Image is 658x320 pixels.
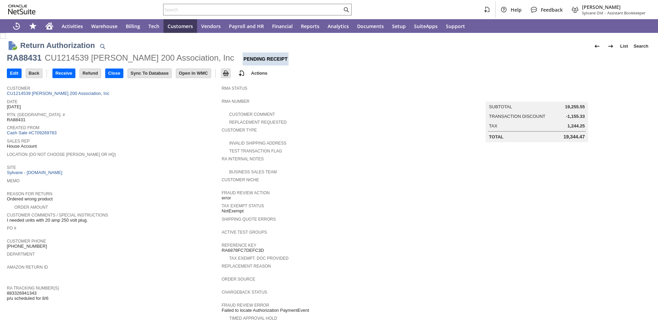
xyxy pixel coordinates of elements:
[297,19,324,33] a: Reports
[222,128,257,133] a: Customer Type
[605,10,606,15] span: -
[568,123,585,129] span: 1,244.25
[357,23,384,29] span: Documents
[541,7,563,13] span: Feedback
[62,23,83,29] span: Activities
[618,41,631,52] a: List
[7,104,21,110] span: [DATE]
[7,286,59,291] a: RA Tracking Number(s)
[58,19,87,33] a: Activities
[301,23,319,29] span: Reports
[222,177,259,182] a: Customer Niche
[222,277,255,282] a: Order Source
[388,19,410,33] a: Setup
[122,19,144,33] a: Billing
[7,117,25,123] span: RA88431
[222,217,276,222] a: Shipping Quote Errors
[565,104,585,110] span: 19,255.55
[7,244,47,249] span: [PHONE_NUMBER]
[7,125,39,130] a: Created From
[41,19,58,33] a: Home
[7,170,64,175] a: Sylvane - [DOMAIN_NAME]
[176,69,211,78] input: Open In WMC
[582,10,603,15] span: Sylvane Old
[7,291,48,301] span: 883326941343 p/u scheduled for 8/6
[222,69,230,77] img: Print
[7,130,57,135] a: Cash Sale #C709269783
[222,303,269,308] a: Fraud Review Error
[29,22,37,30] svg: Shortcuts
[53,69,75,78] input: Receive
[25,19,41,33] div: Shortcuts
[98,42,107,50] img: Quick Find
[272,23,293,29] span: Financial
[486,91,588,102] caption: Summary
[91,23,118,29] span: Warehouse
[7,265,48,270] a: Amazon Return ID
[225,19,268,33] a: Payroll and HR
[222,204,264,208] a: Tax Exempt Status
[45,52,234,63] div: CU1214539 [PERSON_NAME] 200 Association, Inc
[12,22,21,30] svg: Recent Records
[7,192,52,196] a: Reason For Return
[582,4,646,10] span: [PERSON_NAME]
[222,230,267,235] a: Active Test Groups
[20,40,95,51] h1: Return Authorization
[607,42,615,50] img: Next
[7,112,65,117] a: Rtn. [GEOGRAPHIC_DATA]. #
[8,19,25,33] a: Recent Records
[222,308,309,313] span: Failed to locate Authorization PaymentEvent
[7,69,21,78] input: Edit
[353,19,388,33] a: Documents
[563,134,585,140] span: 19,344.47
[229,141,287,146] a: Invalid Shipping Address
[7,252,35,257] a: Department
[248,71,270,76] a: Actions
[222,190,270,195] a: Fraud Review Action
[8,5,36,14] svg: logo
[631,41,651,52] a: Search
[442,19,469,33] a: Support
[7,213,108,218] a: Customer Comments / Special Instructions
[342,5,350,14] svg: Search
[222,86,247,91] a: RMA Status
[268,19,297,33] a: Financial
[106,69,123,78] input: Close
[222,208,244,214] span: NotExempt
[243,52,289,65] div: Pending Receipt
[7,152,116,157] a: Location (Do Not Choose [PERSON_NAME] or HQ)
[328,23,349,29] span: Analytics
[45,22,53,30] svg: Home
[163,19,197,33] a: Customers
[7,218,88,223] span: I needed units with 20 amp 250 volt plug.
[128,69,171,78] input: Sync To Database
[87,19,122,33] a: Warehouse
[446,23,465,29] span: Support
[7,165,16,170] a: Site
[566,114,585,119] span: -1,155.33
[7,144,37,149] span: House Account
[7,226,16,231] a: PO #
[607,10,646,15] span: Assistant Bookkeeper
[163,5,342,14] input: Search
[7,52,41,63] div: RA88431
[324,19,353,33] a: Analytics
[222,99,249,104] a: RMA Number
[237,69,246,77] img: add-record.svg
[221,69,230,78] input: Print
[7,239,46,244] a: Customer Phone
[410,19,442,33] a: SuiteApps
[148,23,159,29] span: Tech
[229,256,289,261] a: Tax Exempt. Doc Provided
[26,69,42,78] input: Back
[222,157,264,161] a: RA Internal Notes
[489,104,512,109] a: Subtotal
[7,139,30,144] a: Sales Rep
[201,23,221,29] span: Vendors
[197,19,225,33] a: Vendors
[222,264,271,269] a: Replacement reason
[222,290,267,295] a: Chargeback Status
[489,134,503,139] a: Total
[7,91,111,96] a: CU1214539 [PERSON_NAME] 200 Association, Inc
[414,23,438,29] span: SuiteApps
